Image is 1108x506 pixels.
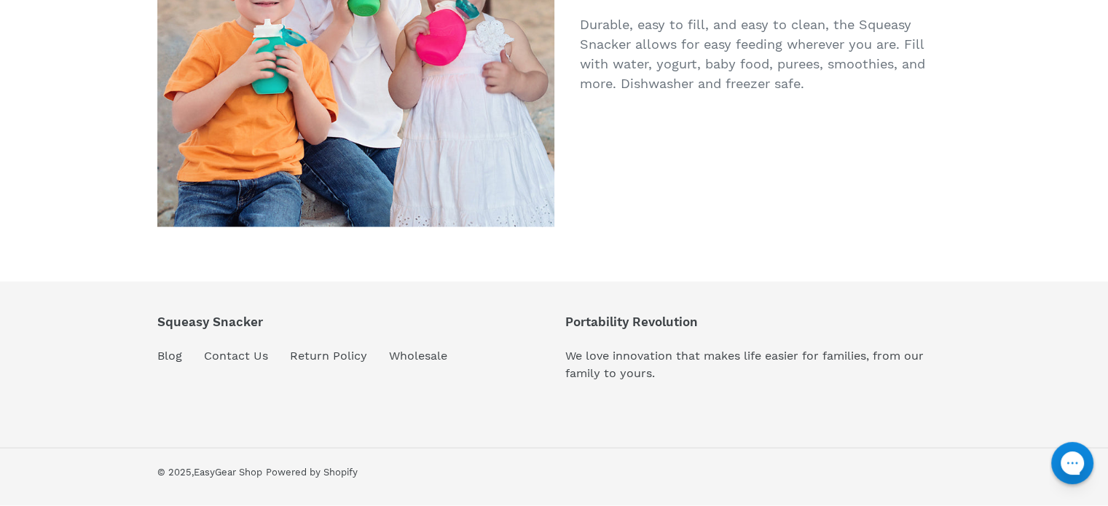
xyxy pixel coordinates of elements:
p: Portability Revolution [565,315,951,329]
small: © 2025, [157,467,262,478]
a: Return Policy [290,349,367,363]
a: Powered by Shopify [266,467,358,478]
a: Blog [157,349,182,363]
a: EasyGear Shop [194,467,262,478]
p: Squeasy Snacker [157,315,447,329]
p: Durable, easy to fill, and easy to clean, the Squeasy Snacker allows for easy feeding wherever yo... [580,15,951,93]
a: Contact Us [204,349,268,363]
p: We love innovation that makes life easier for families, from our family to yours. [565,347,951,382]
a: Wholesale [389,349,447,363]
